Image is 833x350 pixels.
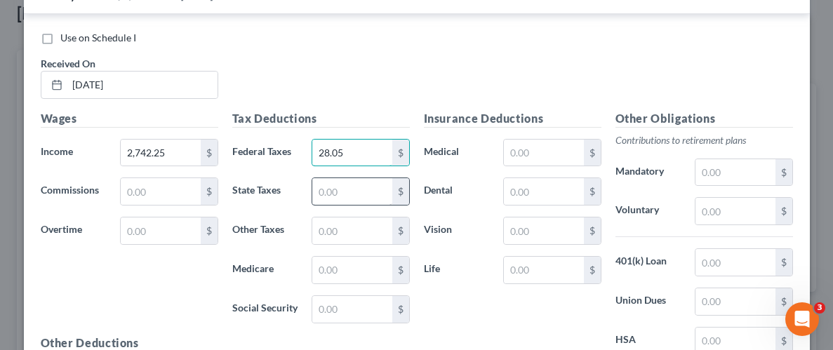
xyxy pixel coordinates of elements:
input: 0.00 [121,140,200,166]
h5: Insurance Deductions [424,110,601,128]
div: $ [392,217,409,244]
div: $ [201,140,218,166]
label: State Taxes [225,177,305,206]
input: 0.00 [504,257,583,283]
label: Life [417,256,497,284]
div: $ [775,288,792,315]
div: $ [201,178,218,205]
input: 0.00 [121,217,200,244]
div: $ [584,257,601,283]
label: Medicare [225,256,305,284]
label: Other Taxes [225,217,305,245]
div: $ [392,257,409,283]
div: $ [775,198,792,224]
label: Union Dues [608,288,688,316]
label: Voluntary [608,197,688,225]
input: 0.00 [695,249,775,276]
div: $ [584,217,601,244]
div: $ [201,217,218,244]
input: 0.00 [121,178,200,205]
input: 0.00 [504,217,583,244]
input: 0.00 [504,178,583,205]
div: $ [392,296,409,323]
label: Commissions [34,177,114,206]
input: 0.00 [312,296,392,323]
input: 0.00 [695,198,775,224]
h5: Wages [41,110,218,128]
label: Social Security [225,295,305,323]
input: 0.00 [695,288,775,315]
div: $ [392,178,409,205]
span: Use on Schedule I [60,32,136,43]
label: 401(k) Loan [608,248,688,276]
span: 3 [814,302,825,314]
label: Medical [417,139,497,167]
h5: Tax Deductions [232,110,410,128]
span: Income [41,145,73,157]
label: Dental [417,177,497,206]
div: $ [775,159,792,186]
input: 0.00 [312,178,392,205]
iframe: Intercom live chat [785,302,819,336]
label: Overtime [34,217,114,245]
label: Vision [417,217,497,245]
input: 0.00 [504,140,583,166]
label: Federal Taxes [225,139,305,167]
input: 0.00 [312,217,392,244]
div: $ [584,178,601,205]
h5: Other Obligations [615,110,793,128]
input: 0.00 [312,140,392,166]
span: Received On [41,58,95,69]
div: $ [775,249,792,276]
p: Contributions to retirement plans [615,133,793,147]
input: MM/DD/YYYY [67,72,218,98]
label: Mandatory [608,159,688,187]
div: $ [392,140,409,166]
div: $ [584,140,601,166]
input: 0.00 [312,257,392,283]
input: 0.00 [695,159,775,186]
